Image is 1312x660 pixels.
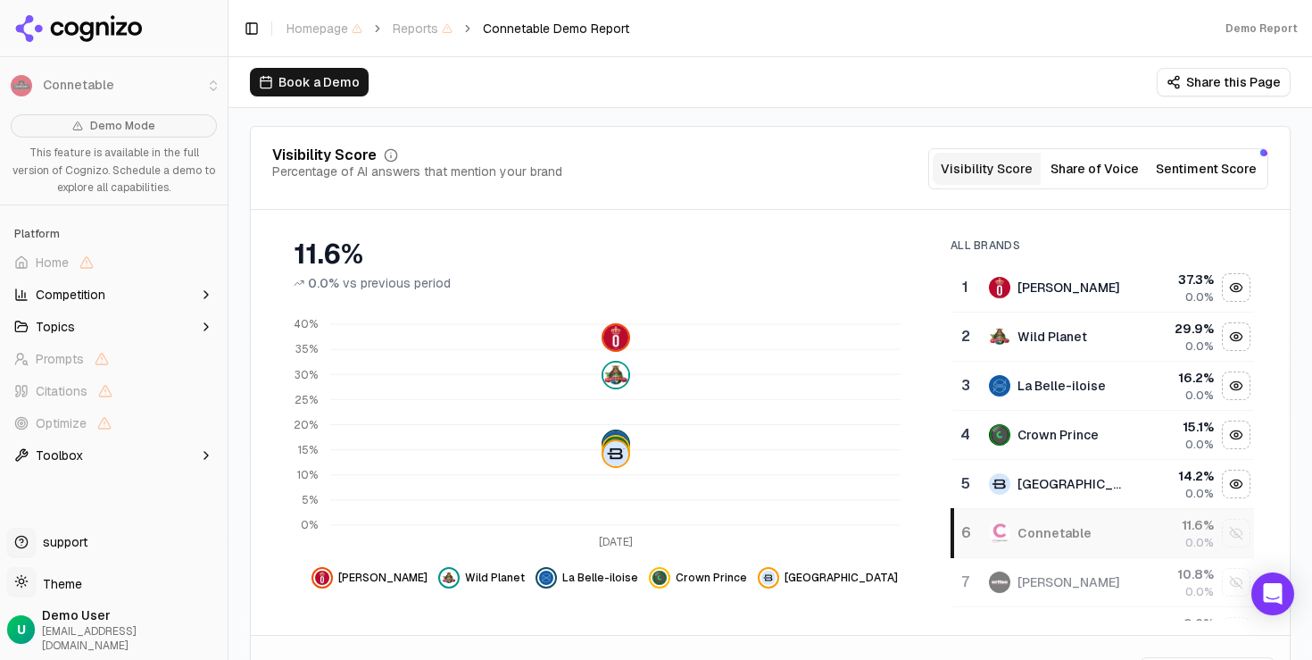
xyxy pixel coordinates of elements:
button: Show connetable data [1222,519,1250,547]
div: [PERSON_NAME] [1017,573,1120,591]
span: Reports [393,20,453,38]
img: brunswick [761,571,776,585]
tspan: 35% [295,342,318,356]
tspan: 25% [295,392,318,406]
span: La Belle-iloise [562,571,638,585]
div: All Brands [951,238,1254,253]
button: Hide king oscar data [311,567,428,589]
button: Hide wild planet data [438,567,525,589]
tr: 7ortiz[PERSON_NAME]10.8%0.0%Show ortiz data [952,557,1254,606]
div: 10.8 % [1138,565,1214,583]
div: 29.9 % [1138,320,1214,338]
span: [GEOGRAPHIC_DATA] [785,571,898,585]
button: Hide brunswick data [1222,470,1250,498]
tspan: 30% [295,367,318,381]
tspan: 10% [297,468,318,482]
div: 16.2 % [1138,369,1214,387]
div: Demo Report [1225,21,1298,36]
img: crown prince [989,424,1010,446]
button: Toolbox [7,441,220,470]
span: 0.0% [1185,585,1214,599]
button: Hide crown prince data [1222,421,1250,449]
span: 0.0% [1185,290,1214,305]
button: Show matiz data [1222,617,1250,646]
tr: 5brunswick[GEOGRAPHIC_DATA]14.2%0.0%Hide brunswick data [952,459,1254,508]
tr: 6connetableConnetable11.6%0.0%Show connetable data [952,508,1254,557]
tspan: [DATE] [599,534,633,548]
span: U [17,621,26,639]
span: Optimize [36,414,87,432]
span: Citations [36,382,87,400]
div: Visibility Score [272,148,377,163]
button: Sentiment Score [1149,153,1264,185]
button: Hide brunswick data [758,567,898,589]
img: la belle-iloise [989,375,1010,397]
div: 5 [959,473,971,495]
img: crown prince [652,571,667,585]
img: la belle-iloise [539,571,553,585]
span: Home [36,254,69,272]
img: crown prince [603,437,628,462]
span: Theme [36,576,82,592]
div: 6 [961,522,971,544]
img: brunswick [603,441,628,466]
span: 0.0% [1185,487,1214,501]
div: 11.6% [294,238,915,271]
tspan: 15% [298,443,318,457]
img: brunswick [989,473,1010,495]
img: king oscar [603,325,628,350]
button: Hide wild planet data [1222,322,1250,351]
img: la belle-iloise [603,430,628,455]
span: Homepage [286,20,362,38]
span: Competition [36,286,105,304]
div: Connetable [1017,524,1092,542]
span: 0.0% [1185,339,1214,354]
button: Share of Voice [1041,153,1149,185]
div: Open Intercom Messenger [1251,572,1294,615]
img: ortiz [989,572,1010,593]
div: 37.3 % [1138,271,1214,288]
div: Percentage of AI answers that mention your brand [272,163,562,180]
div: [GEOGRAPHIC_DATA] [1017,475,1124,493]
button: Hide la belle-iloise data [536,567,638,589]
span: Crown Prince [676,571,747,585]
div: 2 [959,326,971,347]
img: connetable [989,522,1010,544]
button: Book a Demo [250,68,369,96]
div: 3 [959,375,971,397]
div: 15.1 % [1138,418,1214,436]
span: Topics [36,318,75,336]
span: Demo User [42,606,220,624]
tr: 1king oscar[PERSON_NAME]37.3%0.0%Hide king oscar data [952,263,1254,313]
tspan: 0% [301,518,318,532]
span: Demo Mode [90,119,155,133]
span: [PERSON_NAME] [338,571,428,585]
tspan: 5% [302,493,318,507]
span: 0.0% [308,274,339,292]
span: Wild Planet [465,571,525,585]
tspan: 20% [294,418,318,432]
div: La Belle-iloise [1017,377,1106,395]
div: 9.2 % [1138,614,1214,632]
tr: 4crown princeCrown Prince15.1%0.0%Hide crown prince data [952,410,1254,459]
div: [PERSON_NAME] [1017,279,1120,297]
img: wild planet [442,571,456,585]
div: Wild Planet [1017,328,1087,346]
div: 11.6 % [1138,516,1214,534]
p: This feature is available in the full version of Cognizo. Schedule a demo to explore all capabili... [11,145,217,197]
button: Topics [7,313,220,341]
button: Hide king oscar data [1222,273,1250,302]
img: king oscar [315,571,329,585]
button: Hide la belle-iloise data [1222,372,1250,400]
button: Visibility Score [933,153,1041,185]
div: 14.2 % [1138,467,1214,485]
nav: breadcrumb [286,20,629,38]
tspan: 40% [294,317,318,331]
button: Show ortiz data [1222,568,1250,597]
img: king oscar [989,277,1010,298]
span: Prompts [36,350,84,368]
tr: 9.2%Show matiz data [952,606,1254,656]
div: 1 [959,277,971,298]
span: 0.0% [1185,536,1214,550]
tr: 3la belle-iloiseLa Belle-iloise16.2%0.0%Hide la belle-iloise data [952,361,1254,410]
